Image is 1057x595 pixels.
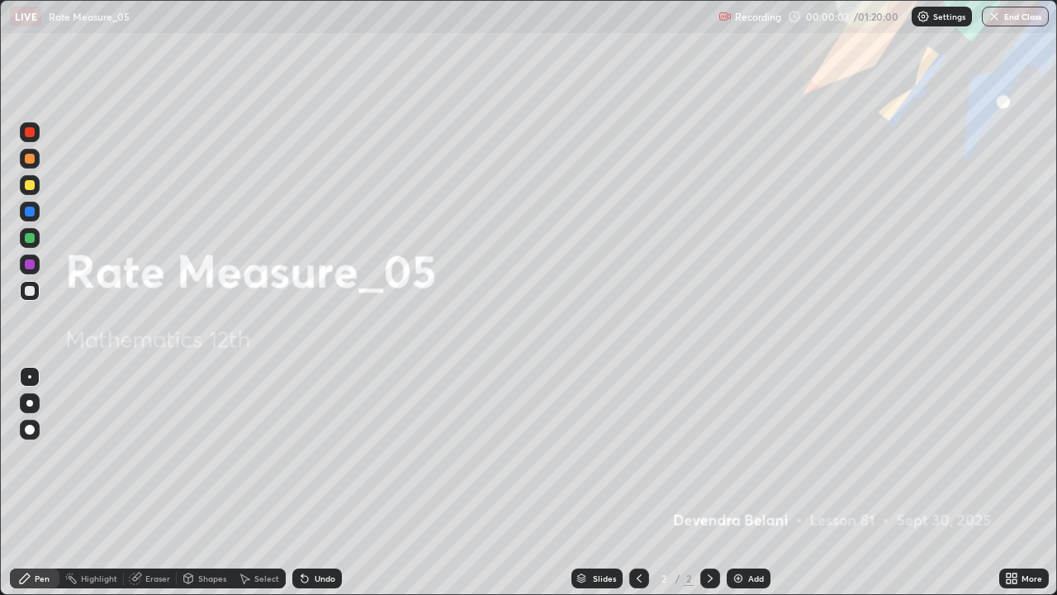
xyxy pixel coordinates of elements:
p: Recording [735,11,781,23]
div: 2 [684,571,694,586]
button: End Class [982,7,1049,26]
div: Undo [315,574,335,583]
img: class-settings-icons [917,10,930,23]
div: 2 [656,574,672,583]
div: Eraser [145,574,170,583]
div: Highlight [81,574,117,583]
div: Add [748,574,764,583]
div: More [1021,574,1042,583]
p: Rate Measure_05 [49,10,130,23]
div: Shapes [198,574,226,583]
img: add-slide-button [732,572,745,585]
div: Slides [593,574,616,583]
p: Settings [933,12,965,21]
p: LIVE [15,10,37,23]
div: / [675,574,680,583]
div: Pen [35,574,50,583]
img: recording.375f2c34.svg [718,10,732,23]
div: Select [254,574,279,583]
img: end-class-cross [988,10,1001,23]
